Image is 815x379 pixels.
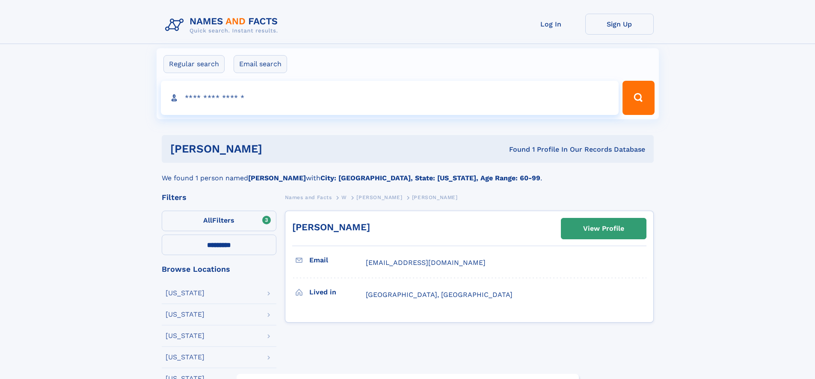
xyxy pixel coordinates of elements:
[356,194,402,200] span: [PERSON_NAME]
[162,194,276,201] div: Filters
[517,14,585,35] a: Log In
[309,285,366,300] h3: Lived in
[320,174,540,182] b: City: [GEOGRAPHIC_DATA], State: [US_STATE], Age Range: 60-99
[622,81,654,115] button: Search Button
[166,311,204,318] div: [US_STATE]
[163,55,225,73] label: Regular search
[161,81,619,115] input: search input
[170,144,386,154] h1: [PERSON_NAME]
[366,291,513,299] span: [GEOGRAPHIC_DATA], [GEOGRAPHIC_DATA]
[341,194,347,200] span: W
[292,222,370,232] a: [PERSON_NAME]
[166,354,204,361] div: [US_STATE]
[385,145,645,154] div: Found 1 Profile In Our Records Database
[412,194,458,200] span: [PERSON_NAME]
[561,218,646,239] a: View Profile
[234,55,287,73] label: Email search
[309,253,366,267] h3: Email
[366,259,486,267] span: [EMAIL_ADDRESS][DOMAIN_NAME]
[583,219,624,238] div: View Profile
[203,216,212,224] span: All
[356,192,402,203] a: [PERSON_NAME]
[162,163,654,183] div: We found 1 person named with .
[248,174,306,182] b: [PERSON_NAME]
[585,14,654,35] a: Sign Up
[166,332,204,339] div: [US_STATE]
[166,290,204,297] div: [US_STATE]
[162,265,276,273] div: Browse Locations
[341,192,347,203] a: W
[285,192,332,203] a: Names and Facts
[162,14,285,37] img: Logo Names and Facts
[162,211,276,231] label: Filters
